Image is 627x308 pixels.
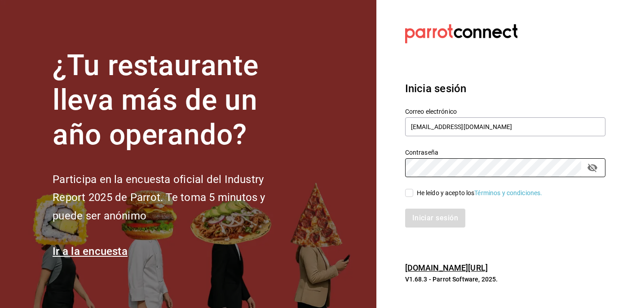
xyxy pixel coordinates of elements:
input: Ingresa tu correo electrónico [405,117,605,136]
label: Contraseña [405,149,605,156]
h2: Participa en la encuesta oficial del Industry Report 2025 de Parrot. Te toma 5 minutos y puede se... [53,170,295,225]
p: V1.68.3 - Parrot Software, 2025. [405,275,605,284]
h1: ¿Tu restaurante lleva más de un año operando? [53,49,295,152]
button: passwordField [585,160,600,175]
a: Ir a la encuesta [53,245,128,258]
a: [DOMAIN_NAME][URL] [405,263,488,272]
a: Términos y condiciones. [474,189,542,196]
label: Correo electrónico [405,108,605,115]
div: He leído y acepto los [417,188,543,198]
h3: Inicia sesión [405,80,605,97]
